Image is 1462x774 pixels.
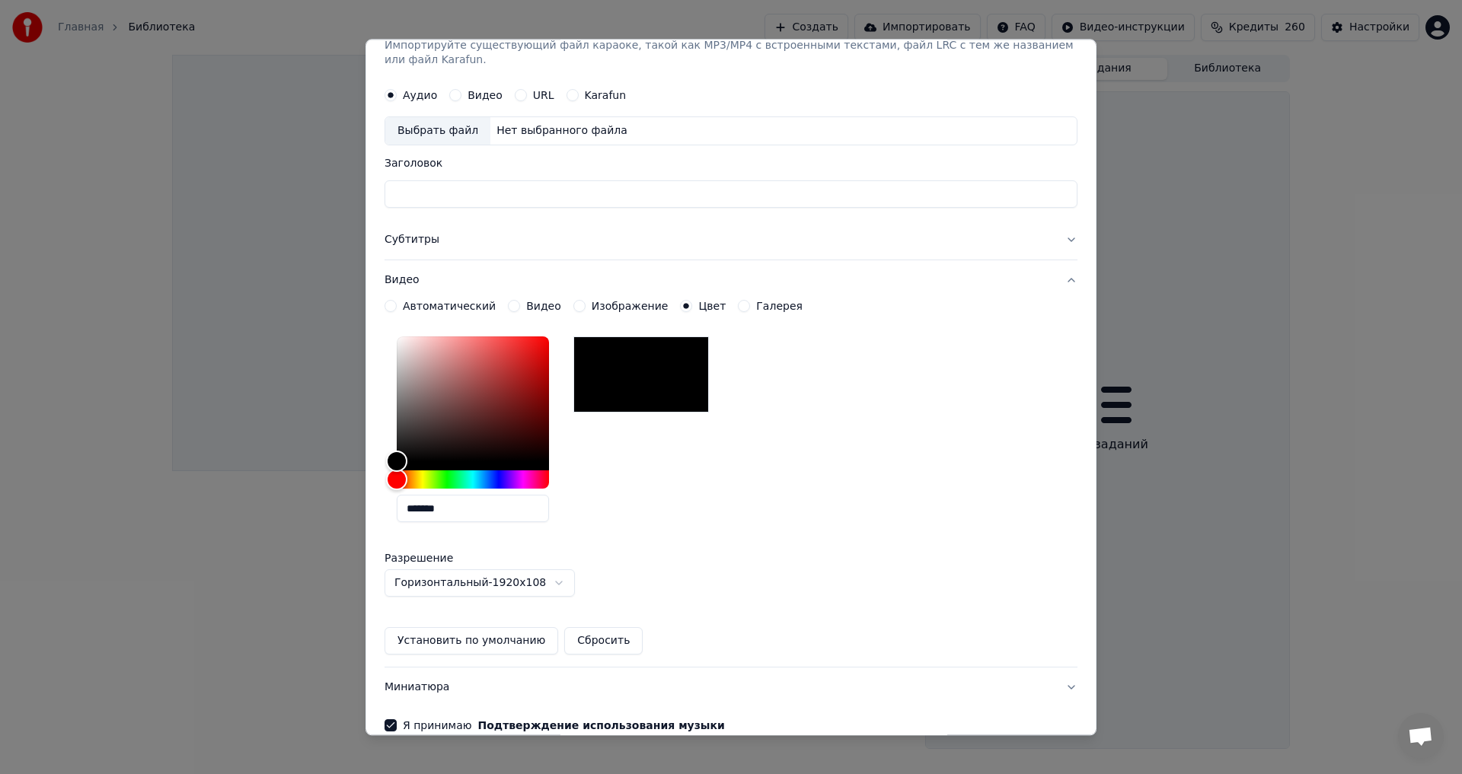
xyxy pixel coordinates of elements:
[385,118,490,145] div: Выбрать файл
[526,301,561,312] label: Видео
[385,301,1077,667] div: Видео
[385,668,1077,708] button: Миниатюра
[585,91,627,101] label: Karafun
[385,158,1077,169] label: Заголовок
[385,261,1077,301] button: Видео
[698,301,726,312] label: Цвет
[385,38,1077,68] p: Импортируйте существующий файл караоке, такой как MP3/MP4 с встроенными текстами, файл LRC с тем ...
[385,553,537,564] label: Разрешение
[468,91,503,101] label: Видео
[490,124,634,139] div: Нет выбранного файла
[478,721,725,731] button: Я принимаю
[533,91,554,101] label: URL
[403,91,437,101] label: Аудио
[756,301,803,312] label: Галерея
[385,221,1077,260] button: Субтитры
[385,628,558,655] button: Установить по умолчанию
[592,301,669,312] label: Изображение
[403,301,496,312] label: Автоматический
[397,337,549,462] div: Color
[564,628,643,655] button: Сбросить
[397,471,549,489] div: Hue
[403,721,725,731] label: Я принимаю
